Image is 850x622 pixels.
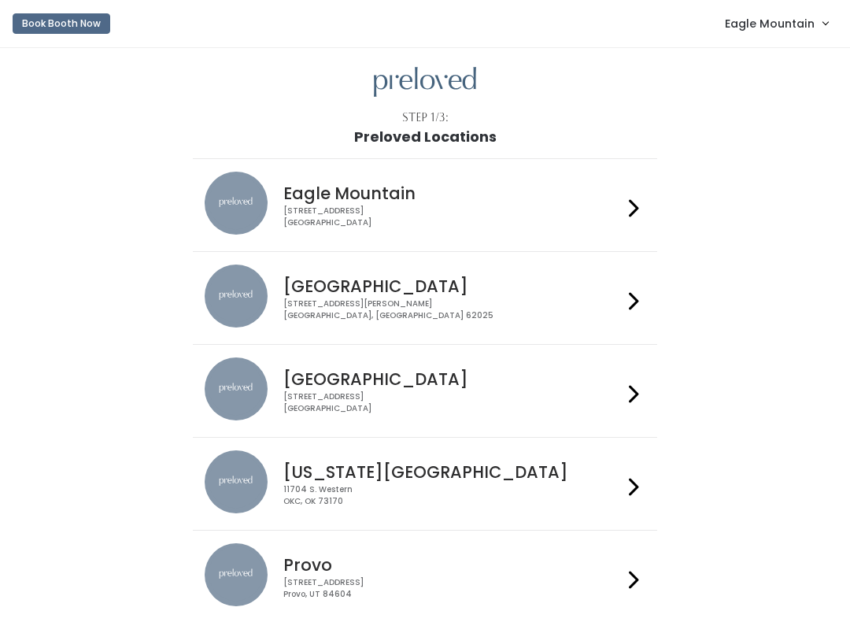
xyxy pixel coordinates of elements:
[205,543,645,610] a: preloved location Provo [STREET_ADDRESS]Provo, UT 84604
[205,357,645,424] a: preloved location [GEOGRAPHIC_DATA] [STREET_ADDRESS][GEOGRAPHIC_DATA]
[205,357,268,420] img: preloved location
[283,463,622,481] h4: [US_STATE][GEOGRAPHIC_DATA]
[283,277,622,295] h4: [GEOGRAPHIC_DATA]
[205,265,268,328] img: preloved location
[13,6,110,41] a: Book Booth Now
[283,184,622,202] h4: Eagle Mountain
[205,450,268,513] img: preloved location
[205,450,645,517] a: preloved location [US_STATE][GEOGRAPHIC_DATA] 11704 S. WesternOKC, OK 73170
[283,298,622,321] div: [STREET_ADDRESS][PERSON_NAME] [GEOGRAPHIC_DATA], [GEOGRAPHIC_DATA] 62025
[402,109,449,126] div: Step 1/3:
[205,172,645,239] a: preloved location Eagle Mountain [STREET_ADDRESS][GEOGRAPHIC_DATA]
[283,577,622,600] div: [STREET_ADDRESS] Provo, UT 84604
[283,484,622,507] div: 11704 S. Western OKC, OK 73170
[725,15,815,32] span: Eagle Mountain
[205,172,268,235] img: preloved location
[205,265,645,331] a: preloved location [GEOGRAPHIC_DATA] [STREET_ADDRESS][PERSON_NAME][GEOGRAPHIC_DATA], [GEOGRAPHIC_D...
[354,129,497,145] h1: Preloved Locations
[283,391,622,414] div: [STREET_ADDRESS] [GEOGRAPHIC_DATA]
[13,13,110,34] button: Book Booth Now
[283,556,622,574] h4: Provo
[374,67,476,98] img: preloved logo
[205,543,268,606] img: preloved location
[709,6,844,40] a: Eagle Mountain
[283,370,622,388] h4: [GEOGRAPHIC_DATA]
[283,205,622,228] div: [STREET_ADDRESS] [GEOGRAPHIC_DATA]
